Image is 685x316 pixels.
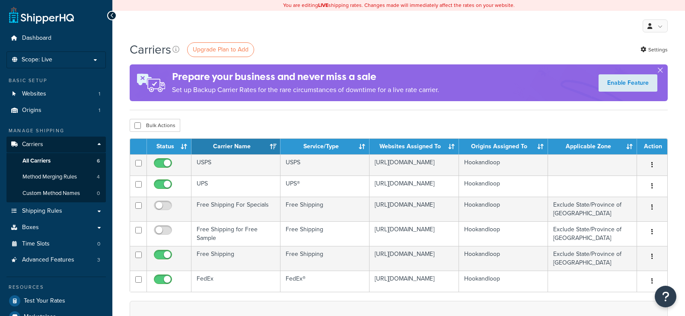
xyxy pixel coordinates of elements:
a: Shipping Rules [6,203,106,219]
a: Boxes [6,220,106,236]
span: 3 [97,256,100,264]
th: Action [637,139,667,154]
b: LIVE [318,1,328,9]
td: FedEx [191,271,280,292]
td: Hookandloop [459,176,548,197]
a: Carriers [6,137,106,153]
div: Basic Setup [6,77,106,84]
td: Exclude State/Province of [GEOGRAPHIC_DATA] [548,197,637,221]
span: Time Slots [22,240,50,248]
li: Websites [6,86,106,102]
td: Hookandloop [459,197,548,221]
button: Open Resource Center [655,286,676,307]
a: Custom Method Names 0 [6,185,106,201]
td: Free Shipping [280,246,370,271]
span: Origins [22,107,41,114]
span: Test Your Rates [24,297,65,305]
li: Time Slots [6,236,106,252]
img: ad-rules-rateshop-fe6ec290ccb7230408bd80ed9643f0289d75e0ffd9eb532fc0e269fcd187b520.png [130,64,172,101]
td: [URL][DOMAIN_NAME] [370,154,459,176]
li: Origins [6,102,106,118]
td: USPS [191,154,280,176]
li: Advanced Features [6,252,106,268]
th: Websites Assigned To: activate to sort column ascending [370,139,459,154]
li: Method Merging Rules [6,169,106,185]
a: Enable Feature [599,74,657,92]
th: Origins Assigned To: activate to sort column ascending [459,139,548,154]
a: All Carriers 6 [6,153,106,169]
span: 0 [97,190,100,197]
td: Free Shipping for Free Sample [191,221,280,246]
td: Exclude State/Province of [GEOGRAPHIC_DATA] [548,246,637,271]
td: Hookandloop [459,154,548,176]
span: Upgrade Plan to Add [193,45,249,54]
td: Free Shipping [280,197,370,221]
span: Scope: Live [22,56,52,64]
td: [URL][DOMAIN_NAME] [370,197,459,221]
a: ShipperHQ Home [9,6,74,24]
td: [URL][DOMAIN_NAME] [370,246,459,271]
span: Websites [22,90,46,98]
li: Custom Method Names [6,185,106,201]
td: FedEx® [280,271,370,292]
h4: Prepare your business and never miss a sale [172,70,439,84]
p: Set up Backup Carrier Rates for the rare circumstances of downtime for a live rate carrier. [172,84,439,96]
span: Advanced Features [22,256,74,264]
th: Carrier Name: activate to sort column ascending [191,139,280,154]
span: 4 [97,173,100,181]
span: Carriers [22,141,43,148]
td: Hookandloop [459,246,548,271]
span: Method Merging Rules [22,173,77,181]
a: Advanced Features 3 [6,252,106,268]
span: Shipping Rules [22,207,62,215]
span: 1 [99,107,100,114]
td: UPS [191,176,280,197]
a: Upgrade Plan to Add [187,42,254,57]
th: Status: activate to sort column ascending [147,139,191,154]
a: Origins 1 [6,102,106,118]
td: [URL][DOMAIN_NAME] [370,221,459,246]
span: Custom Method Names [22,190,80,197]
a: Time Slots 0 [6,236,106,252]
a: Method Merging Rules 4 [6,169,106,185]
div: Resources [6,284,106,291]
span: Boxes [22,224,39,231]
td: Hookandloop [459,221,548,246]
td: Free Shipping For Specials [191,197,280,221]
span: 6 [97,157,100,165]
td: [URL][DOMAIN_NAME] [370,176,459,197]
h1: Carriers [130,41,171,58]
a: Settings [640,44,668,56]
a: Dashboard [6,30,106,46]
th: Service/Type: activate to sort column ascending [280,139,370,154]
td: Hookandloop [459,271,548,292]
span: Dashboard [22,35,51,42]
td: [URL][DOMAIN_NAME] [370,271,459,292]
span: All Carriers [22,157,51,165]
td: Exclude State/Province of [GEOGRAPHIC_DATA] [548,221,637,246]
td: UPS® [280,176,370,197]
div: Manage Shipping [6,127,106,134]
a: Test Your Rates [6,293,106,309]
li: Carriers [6,137,106,202]
a: Websites 1 [6,86,106,102]
span: 1 [99,90,100,98]
td: USPS [280,154,370,176]
td: Free Shipping [280,221,370,246]
td: Free Shipping [191,246,280,271]
span: 0 [97,240,100,248]
th: Applicable Zone: activate to sort column ascending [548,139,637,154]
button: Bulk Actions [130,119,180,132]
li: All Carriers [6,153,106,169]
